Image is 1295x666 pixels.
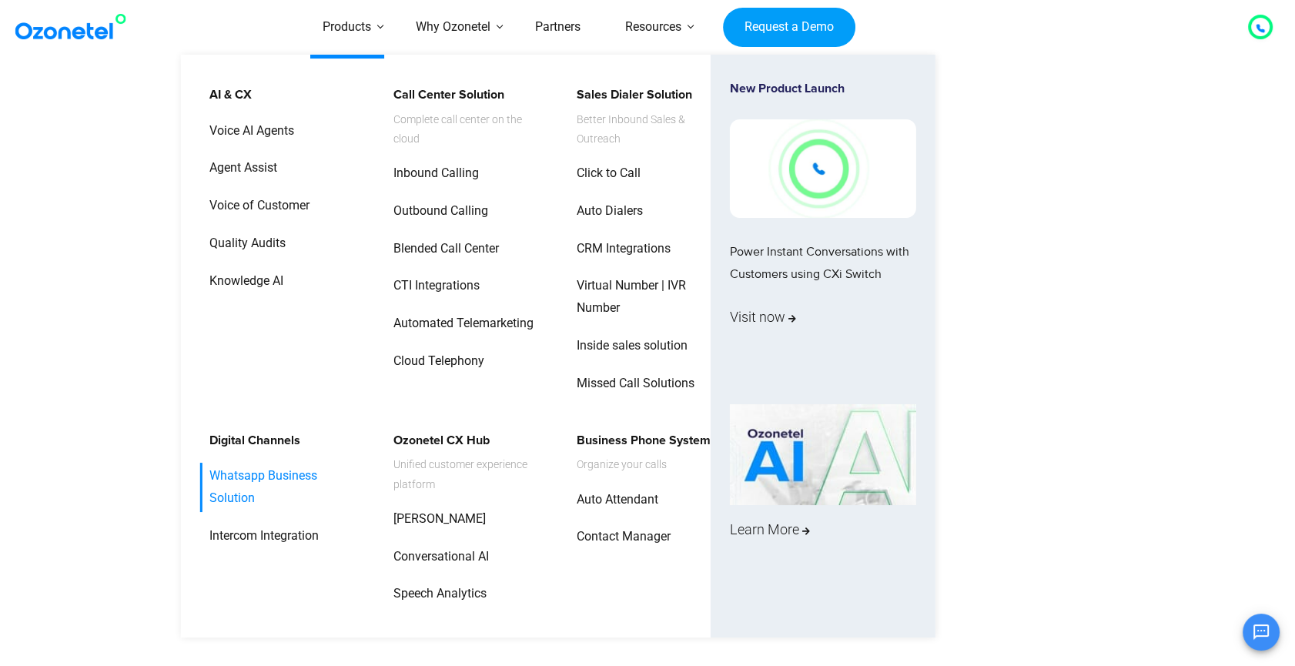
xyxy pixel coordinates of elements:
a: Contact Manager [567,524,673,551]
a: Cloud Telephony [383,348,487,375]
a: Voice AI Agents [199,118,296,145]
span: Complete call center on the cloud [393,110,545,149]
a: Knowledge AI [199,268,286,295]
span: Organize your calls [577,455,711,474]
a: Quality Audits [199,230,288,257]
a: Auto Attendant [567,487,661,514]
a: Auto Dialers [567,198,645,225]
a: Blended Call Center [383,236,501,263]
button: Open chat [1243,614,1280,651]
a: Request a Demo [723,8,855,48]
span: Learn More [730,517,810,542]
a: Agent Assist [199,155,279,182]
a: Speech Analytics [383,581,489,607]
a: Missed Call Solutions [567,370,697,397]
a: New Product LaunchPower Instant Conversations with Customers using CXi SwitchVisit now [730,82,916,398]
a: AI & CX [199,82,254,109]
span: Better Inbound Sales & Outreach [577,110,728,149]
a: Sales Dialer SolutionBetter Inbound Sales & Outreach [567,82,731,151]
a: [PERSON_NAME] [383,506,488,533]
a: Learn More [730,404,916,611]
a: Whatsapp Business Solution [199,463,363,512]
a: Intercom Integration [199,523,321,550]
a: Outbound Calling [383,198,490,225]
a: Digital Channels [199,427,303,454]
a: Virtual Number | IVR Number [567,273,731,322]
a: Ozonetel CX HubUnified customer experience platform [383,427,547,497]
a: Conversational AI [383,544,491,571]
a: Inbound Calling [383,160,481,187]
a: Automated Telemarketing [383,310,536,337]
a: Voice of Customer [199,192,312,219]
a: Click to Call [567,160,643,187]
a: CTI Integrations [383,273,482,300]
a: Business Phone SystemOrganize your calls [567,427,713,477]
img: New-Project-17.png [730,119,916,218]
span: Unified customer experience platform [393,455,545,494]
img: AI [730,404,916,506]
a: Inside sales solution [567,333,690,360]
span: Visit now [730,305,796,330]
a: Call Center SolutionComplete call center on the cloud [383,82,547,151]
a: CRM Integrations [567,236,673,263]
